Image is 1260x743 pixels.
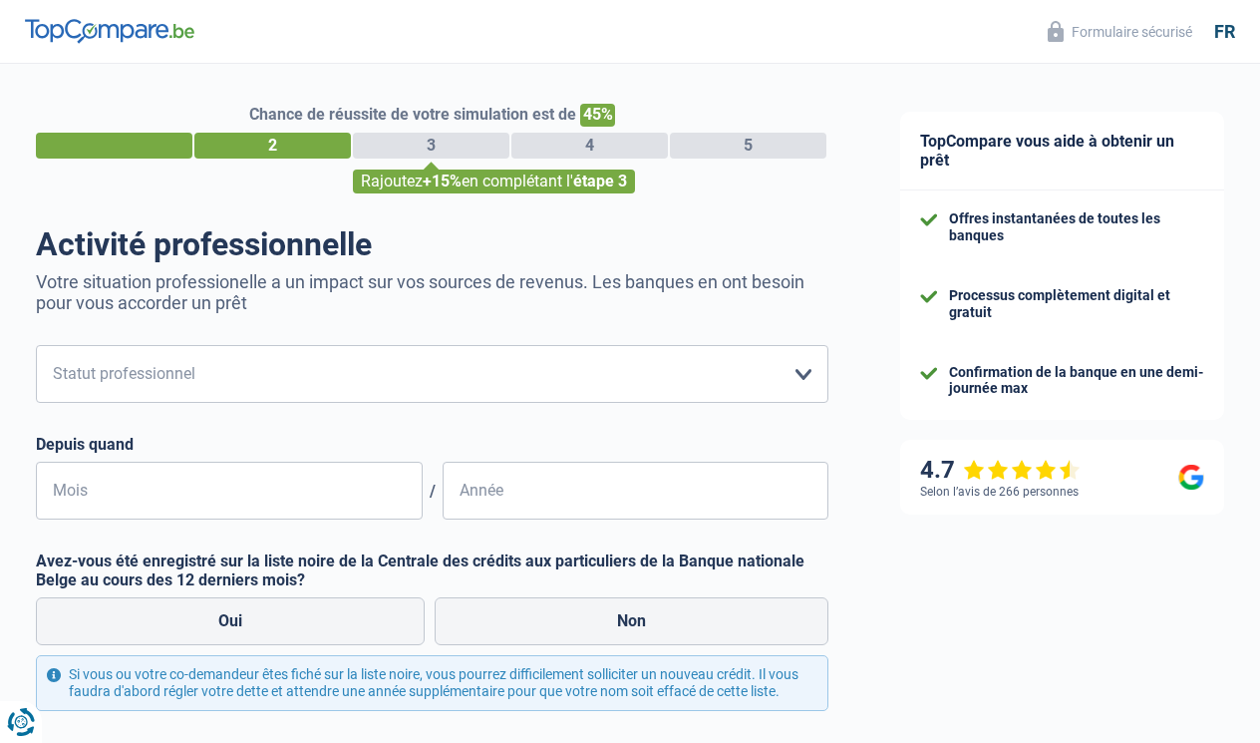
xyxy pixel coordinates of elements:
[423,172,462,190] span: +15%
[353,133,509,159] div: 3
[949,210,1204,244] div: Offres instantanées de toutes les banques
[36,133,192,159] div: 1
[36,435,828,454] label: Depuis quand
[435,597,828,645] label: Non
[423,482,443,501] span: /
[36,462,423,520] input: MM
[194,133,351,159] div: 2
[511,133,668,159] div: 4
[920,456,1081,485] div: 4.7
[36,655,828,711] div: Si vous ou votre co-demandeur êtes fiché sur la liste noire, vous pourrez difficilement sollicite...
[443,462,829,520] input: AAAA
[36,271,828,313] p: Votre situation professionelle a un impact sur vos sources de revenus. Les banques en ont besoin ...
[36,597,425,645] label: Oui
[949,287,1204,321] div: Processus complètement digital et gratuit
[920,485,1079,499] div: Selon l’avis de 266 personnes
[900,112,1224,190] div: TopCompare vous aide à obtenir un prêt
[36,225,828,263] h1: Activité professionnelle
[249,105,576,124] span: Chance de réussite de votre simulation est de
[25,19,194,43] img: TopCompare Logo
[949,364,1204,398] div: Confirmation de la banque en une demi-journée max
[1214,21,1235,43] div: fr
[1036,15,1204,48] button: Formulaire sécurisé
[36,552,828,589] label: Avez-vous été enregistré sur la liste noire de la Centrale des crédits aux particuliers de la Ban...
[573,172,627,190] span: étape 3
[580,104,615,127] span: 45%
[670,133,826,159] div: 5
[353,170,635,193] div: Rajoutez en complétant l'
